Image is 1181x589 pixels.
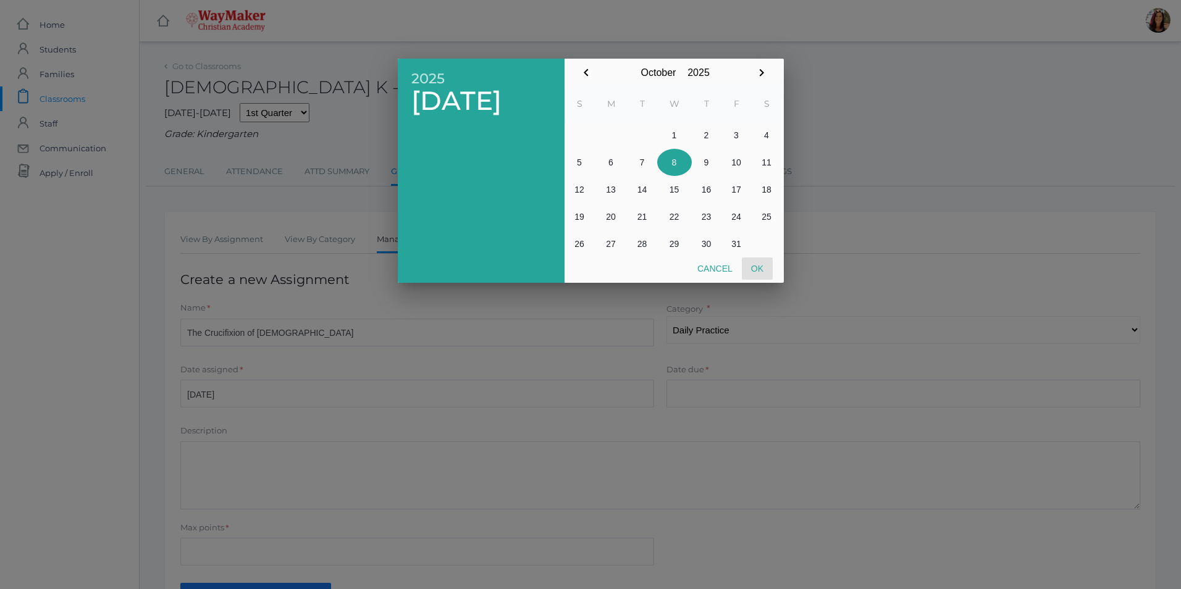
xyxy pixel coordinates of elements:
[752,176,782,203] button: 18
[721,203,752,230] button: 24
[721,230,752,257] button: 31
[595,149,628,176] button: 6
[734,98,739,109] abbr: Friday
[721,149,752,176] button: 10
[752,203,782,230] button: 25
[657,203,692,230] button: 22
[657,176,692,203] button: 15
[565,149,595,176] button: 5
[565,176,595,203] button: 12
[764,98,770,109] abbr: Saturday
[752,149,782,176] button: 11
[657,122,692,149] button: 1
[692,122,721,149] button: 2
[607,98,615,109] abbr: Monday
[670,98,679,109] abbr: Wednesday
[565,203,595,230] button: 19
[595,176,628,203] button: 13
[692,149,721,176] button: 9
[721,122,752,149] button: 3
[640,98,645,109] abbr: Tuesday
[742,257,773,280] button: Ok
[628,149,657,176] button: 7
[628,176,657,203] button: 14
[565,230,595,257] button: 26
[692,230,721,257] button: 30
[411,86,551,115] span: [DATE]
[657,230,692,257] button: 29
[692,176,721,203] button: 16
[657,149,692,176] button: 8
[692,203,721,230] button: 23
[577,98,582,109] abbr: Sunday
[704,98,709,109] abbr: Thursday
[721,176,752,203] button: 17
[688,257,742,280] button: Cancel
[595,203,628,230] button: 20
[628,230,657,257] button: 28
[752,122,782,149] button: 4
[595,230,628,257] button: 27
[628,203,657,230] button: 21
[411,71,551,86] span: 2025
